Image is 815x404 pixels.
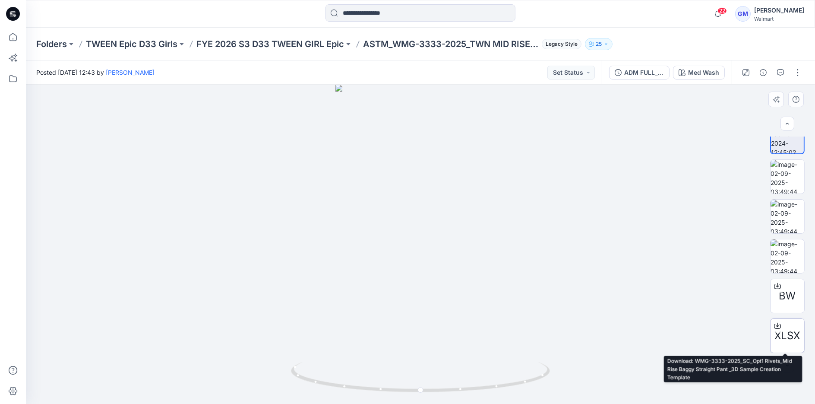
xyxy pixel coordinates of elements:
[756,66,770,80] button: Details
[771,200,804,233] img: image-02-09-2025-03:49:44
[779,288,796,304] span: BW
[585,38,613,50] button: 25
[771,160,804,194] img: image-02-09-2025-03:49:44
[754,16,804,22] div: Walmart
[36,68,155,77] span: Posted [DATE] 12:43 by
[86,38,177,50] a: TWEEN Epic D33 Girls
[735,6,751,22] div: GM
[196,38,344,50] a: FYE 2026 S3 D33 TWEEN GIRL Epic
[542,39,581,49] span: Legacy Style
[771,239,804,273] img: image-02-09-2025-03:49:44
[609,66,670,80] button: ADM FULL_Opt1 Rivets_Mid Rise Baggy Straight Pant
[596,39,602,49] p: 25
[771,121,804,153] img: turntable-08-10-2024-12:45:02
[673,66,725,80] button: Med Wash
[754,5,804,16] div: [PERSON_NAME]
[538,38,581,50] button: Legacy Style
[688,68,719,77] div: Med Wash
[363,38,538,50] p: ASTM_WMG-3333-2025_TWN MID RISE BAGGY STRAIGHT DENIM_Opt1_With Rivets HQ012950
[775,328,800,344] span: XLSX
[106,69,155,76] a: [PERSON_NAME]
[624,68,664,77] div: ADM FULL_Opt1 Rivets_Mid Rise Baggy Straight Pant
[717,7,727,14] span: 22
[36,38,67,50] a: Folders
